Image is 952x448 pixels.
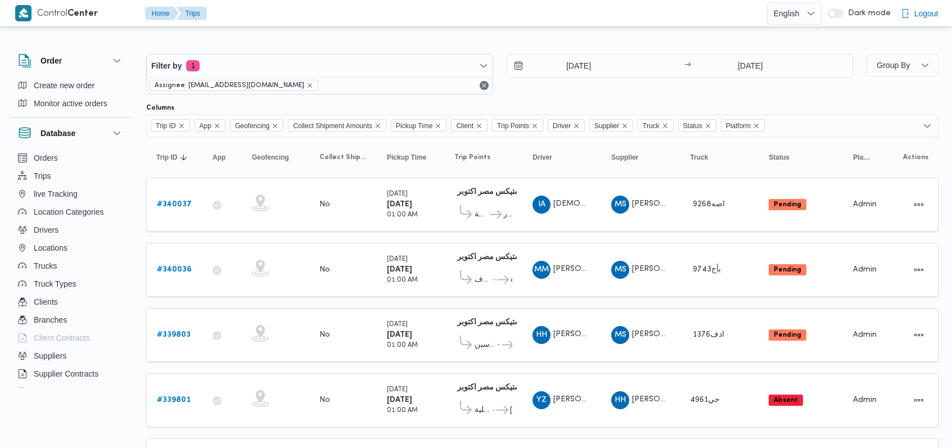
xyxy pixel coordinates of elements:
[877,61,910,70] span: Group By
[632,396,716,403] span: [PERSON_NAME] جمعه
[615,391,626,409] span: HH
[853,201,877,208] span: Admin
[155,80,304,90] span: Assignee: [EMAIL_ADDRESS][DOMAIN_NAME]
[156,120,176,132] span: Trip ID
[157,328,191,342] a: #339803
[157,331,191,338] b: # 339803
[293,120,372,132] span: Collect Shipment Amounts
[531,123,538,129] button: Remove Trip Points from selection in this group
[151,59,182,73] span: Filter by
[387,266,412,273] b: [DATE]
[611,153,638,162] span: Supplier
[684,62,691,70] div: →
[34,97,107,110] span: Monitor active orders
[553,200,710,207] span: [DEMOGRAPHIC_DATA] [PERSON_NAME]
[157,201,192,208] b: # 340037
[553,331,684,338] span: [PERSON_NAME] [PERSON_NAME]
[769,199,806,210] span: Pending
[387,256,408,263] small: [DATE]
[156,153,177,162] span: Trip ID; Sorted in descending order
[435,123,441,129] button: Remove Pickup Time from selection in this group
[769,153,789,162] span: Status
[643,120,660,132] span: Truck
[13,365,128,383] button: Supplier Contracts
[914,7,939,20] span: Logout
[34,205,104,219] span: Location Categories
[157,266,192,273] b: # 340036
[451,119,488,132] span: Client
[18,126,124,140] button: Database
[621,123,628,129] button: Remove Supplier from selection in this group
[853,331,877,338] span: Admin
[147,55,493,77] button: Filter by1 active filters
[533,391,551,409] div: Yasr Zain Jmuaah Mahmood
[923,121,932,130] button: Open list of options
[753,123,760,129] button: Remove Platform from selection in this group
[387,191,408,197] small: [DATE]
[533,196,551,214] div: Isalam Ahmad Mahmood Tah
[186,60,200,71] span: 1 active filters
[594,120,619,132] span: Supplier
[34,349,66,363] span: Suppliers
[843,9,891,18] span: Dark mode
[387,387,408,393] small: [DATE]
[536,326,547,344] span: HH
[151,119,190,132] span: Trip ID
[853,396,877,404] span: Admin
[615,196,626,214] span: MS
[553,396,709,403] span: [PERSON_NAME] [DATE][PERSON_NAME]
[769,395,803,406] span: Absent
[910,326,928,344] button: Actions
[611,391,629,409] div: Husam Hassan Zain Jmuaah
[396,120,432,132] span: Pickup Time
[375,123,381,129] button: Remove Collect Shipment Amounts from selection in this group
[475,404,491,417] span: مخزن قباء الإسماعيلية
[13,239,128,257] button: Locations
[13,347,128,365] button: Suppliers
[533,153,552,162] span: Driver
[235,120,269,132] span: Geofencing
[774,201,801,208] b: Pending
[67,10,98,18] b: Center
[533,326,551,344] div: Hada Hassan Hassan Muhammad Yousf
[319,153,367,162] span: Collect Shipment Amounts
[34,295,58,309] span: Clients
[528,148,595,166] button: Driver
[391,119,446,132] span: Pickup Time
[34,151,58,165] span: Orders
[34,187,78,201] span: live Tracking
[475,338,495,352] span: سبينس جزيرة العرب المهندسين
[769,329,806,341] span: Pending
[454,153,490,162] span: Trip Points
[13,383,128,401] button: Devices
[34,259,57,273] span: Trucks
[157,396,191,404] b: # 339801
[34,313,67,327] span: Branches
[611,326,629,344] div: Muhammad Slah Abad Alhada Abad Alhamaid
[13,94,128,112] button: Monitor active orders
[534,261,549,279] span: MM
[195,119,225,132] span: App
[774,397,798,404] b: Absent
[849,148,877,166] button: Platform
[387,212,418,218] small: 01:00 AM
[34,331,90,345] span: Client Contracts
[611,196,629,214] div: Muhammad Slah Abad Alhada Abad Alhamaid
[774,266,801,273] b: Pending
[548,119,585,132] span: Driver
[319,200,330,210] div: No
[252,153,289,162] span: Geofencing
[13,149,128,167] button: Orders
[611,261,629,279] div: Muhammad Slah Abad Alhada Abad Alhamaid
[457,188,560,196] b: اجيليتى لوجيستيكس مصر اكتوبر
[13,293,128,311] button: Clients
[13,167,128,185] button: Trips
[34,367,98,381] span: Supplier Contracts
[272,123,278,129] button: Remove Geofencing from selection in this group
[538,196,545,214] span: IA
[179,153,188,162] svg: Sorted in descending order
[910,196,928,214] button: Actions
[638,119,674,132] span: Truck
[510,404,512,417] span: [PERSON_NAME]
[457,319,560,326] b: اجيليتى لوجيستيكس مصر اكتوبر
